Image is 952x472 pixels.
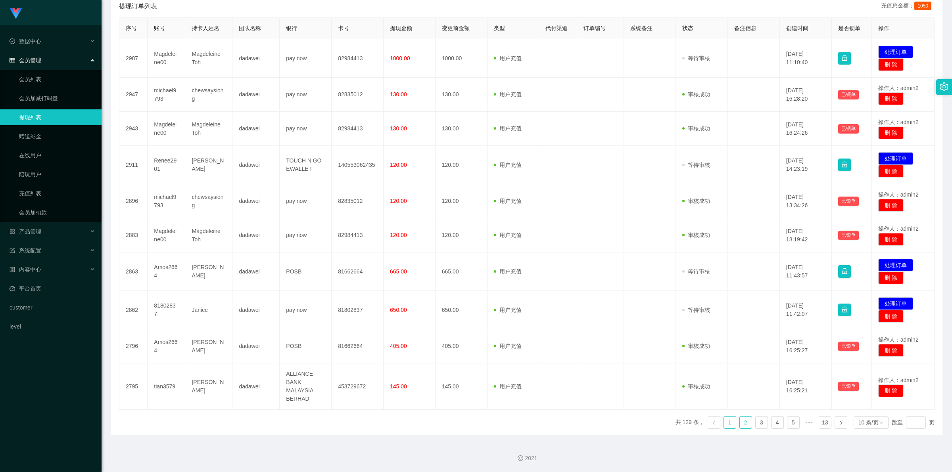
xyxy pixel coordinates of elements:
a: 3 [756,417,768,428]
span: 等待审核 [682,307,710,313]
td: POSB [280,252,332,291]
span: 用户充值 [494,198,522,204]
a: 会员加减打码量 [19,90,95,106]
a: 图标: dashboard平台首页 [10,281,95,296]
span: 665.00 [390,268,407,275]
td: dadawei [232,184,280,218]
td: [DATE] 16:28:20 [780,78,832,112]
span: 审核成功 [682,343,710,349]
button: 删 除 [878,126,904,139]
button: 已锁单 [838,124,859,134]
td: chewsaysiong [185,78,232,112]
span: ••• [803,416,816,429]
td: Magdeleine00 [148,39,185,78]
span: 持卡人姓名 [192,25,219,31]
span: 账号 [154,25,165,31]
td: [DATE] 13:19:42 [780,218,832,252]
button: 已锁单 [838,231,859,240]
button: 处理订单 [878,46,913,58]
span: 代付渠道 [545,25,568,31]
td: 2896 [119,184,148,218]
td: Amos2664 [148,252,185,291]
span: 操作 [878,25,889,31]
span: 类型 [494,25,505,31]
td: [DATE] 11:43:57 [780,252,832,291]
a: 13 [819,417,831,428]
button: 删 除 [878,233,904,246]
button: 图标: lock [838,159,851,171]
td: michael9793 [148,184,185,218]
a: 在线用户 [19,147,95,163]
td: chewsaysiong [185,184,232,218]
button: 图标: lock [838,304,851,316]
span: 卡号 [338,25,349,31]
td: 130.00 [436,78,488,112]
td: [DATE] 14:23:19 [780,146,832,184]
a: level [10,319,95,334]
button: 删 除 [878,58,904,71]
span: 操作人：admin2 [878,377,919,383]
td: 665.00 [436,252,488,291]
td: 2862 [119,291,148,329]
td: tian3579 [148,363,185,410]
button: 已锁单 [838,342,859,351]
span: 会员管理 [10,57,41,63]
li: 共 129 条， [676,416,704,429]
span: 1000.00 [390,55,410,61]
span: 120.00 [390,162,407,168]
td: 81662664 [332,252,384,291]
span: 团队名称 [239,25,261,31]
td: [DATE] 11:42:07 [780,291,832,329]
div: 充值总金额： [881,2,935,11]
i: 图标: right [839,420,843,425]
span: 状态 [682,25,693,31]
td: 120.00 [436,146,488,184]
button: 图标: lock [838,52,851,65]
span: 120.00 [390,198,407,204]
td: [DATE] 16:24:26 [780,112,832,146]
td: 82984413 [332,112,384,146]
span: 系统备注 [630,25,653,31]
i: 图标: setting [940,82,948,91]
span: 等待审核 [682,162,710,168]
td: 120.00 [436,218,488,252]
span: 操作人：admin2 [878,191,919,198]
span: 审核成功 [682,383,710,390]
td: [DATE] 16:25:21 [780,363,832,410]
td: 2947 [119,78,148,112]
span: 用户充值 [494,307,522,313]
a: 赠送彩金 [19,128,95,144]
td: 140553062435 [332,146,384,184]
td: Magdeleine00 [148,112,185,146]
span: 用户充值 [494,343,522,349]
span: 用户充值 [494,232,522,238]
td: [PERSON_NAME] [185,146,232,184]
li: 上一页 [708,416,720,429]
td: 2796 [119,329,148,363]
td: dadawei [232,291,280,329]
td: Magdeleine Toh [185,112,232,146]
i: 图标: check-circle-o [10,38,15,44]
td: pay now [280,218,332,252]
td: 81802837 [148,291,185,329]
span: 提现订单列表 [119,2,157,11]
a: 会员加扣款 [19,204,95,220]
td: [DATE] 11:10:40 [780,39,832,78]
span: 是否锁单 [838,25,860,31]
span: 操作人：admin2 [878,225,919,232]
td: pay now [280,184,332,218]
span: 备注信息 [734,25,756,31]
td: 2911 [119,146,148,184]
button: 已锁单 [838,197,859,206]
span: 数据中心 [10,38,41,44]
button: 处理订单 [878,152,913,165]
span: 创建时间 [786,25,808,31]
td: 81662664 [332,329,384,363]
a: 充值列表 [19,185,95,201]
td: 2863 [119,252,148,291]
td: pay now [280,39,332,78]
a: 2 [740,417,752,428]
span: 用户充值 [494,268,522,275]
li: 13 [819,416,831,429]
td: 650.00 [436,291,488,329]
